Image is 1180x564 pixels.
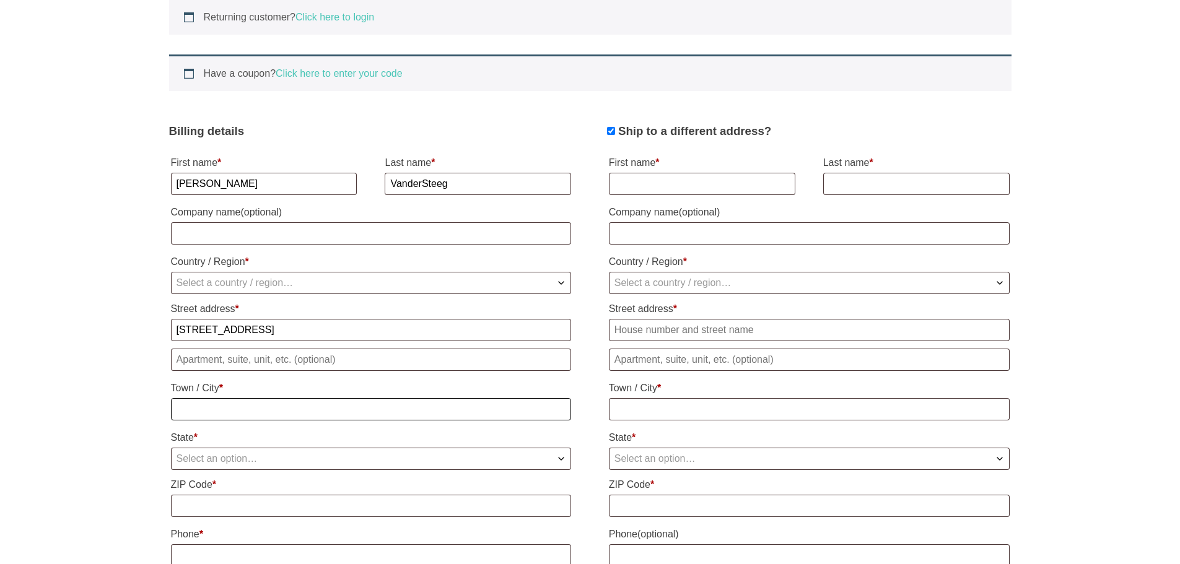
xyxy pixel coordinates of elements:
[609,272,1010,294] span: Country / Region
[171,202,572,222] label: Company name
[609,299,1010,319] label: Street address
[169,54,1012,91] div: Have a coupon?
[679,207,720,217] span: (optional)
[171,349,572,371] input: Apartment, suite, unit, etc. (optional)
[609,475,1010,495] label: ZIP Code
[609,153,795,173] label: First name
[276,68,403,79] a: Click here to enter your code
[171,299,572,319] label: Street address
[609,202,1010,222] label: Company name
[637,529,679,539] span: (optional)
[823,153,1010,173] label: Last name
[171,252,572,272] label: Country / Region
[609,252,1010,272] label: Country / Region
[171,319,572,341] input: House number and street name
[609,378,1010,398] label: Town / City
[614,453,696,464] span: Select an option…
[240,207,282,217] span: (optional)
[171,378,572,398] label: Town / City
[171,428,572,448] label: State
[177,277,294,288] span: Select a country / region…
[385,153,571,173] label: Last name
[171,272,572,294] span: Country / Region
[607,127,615,135] input: Ship to a different address?
[171,448,572,470] span: State
[177,453,258,464] span: Select an option…
[171,524,572,544] label: Phone
[171,153,357,173] label: First name
[609,448,1010,470] span: State
[609,319,1010,341] input: House number and street name
[614,277,732,288] span: Select a country / region…
[618,124,771,137] span: Ship to a different address?
[169,123,574,140] h3: Billing details
[609,524,1010,544] label: Phone
[171,475,572,495] label: ZIP Code
[609,428,1010,448] label: State
[609,349,1010,371] input: Apartment, suite, unit, etc. (optional)
[295,12,374,22] a: Click here to login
